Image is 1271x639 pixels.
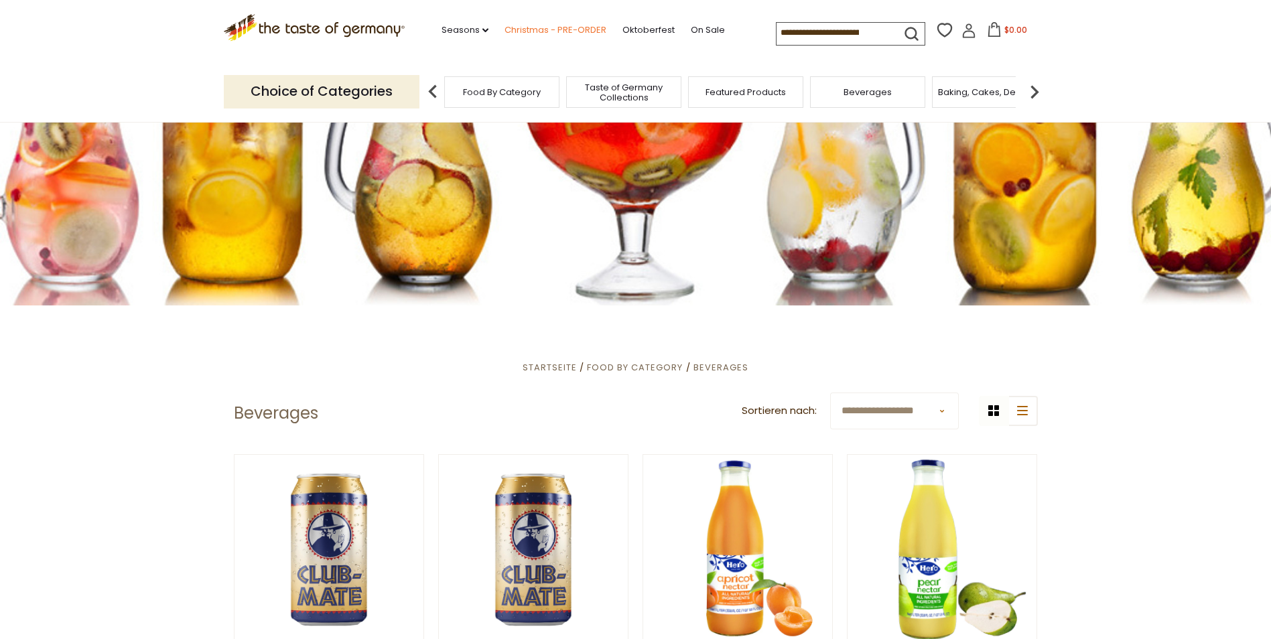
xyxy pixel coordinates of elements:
[844,87,892,97] a: Beverages
[622,23,675,38] a: Oktoberfest
[463,87,541,97] a: Food By Category
[587,361,683,374] a: Food By Category
[570,82,677,102] a: Taste of Germany Collections
[523,361,577,374] a: Startseite
[938,87,1042,97] a: Baking, Cakes, Desserts
[706,87,786,97] a: Featured Products
[505,23,606,38] a: Christmas - PRE-ORDER
[1021,78,1048,105] img: next arrow
[979,22,1036,42] button: $0.00
[234,403,318,423] h1: Beverages
[442,23,488,38] a: Seasons
[419,78,446,105] img: previous arrow
[742,403,817,419] label: Sortieren nach:
[224,75,419,108] p: Choice of Categories
[1004,24,1027,35] span: $0.00
[691,23,725,38] a: On Sale
[693,361,748,374] a: Beverages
